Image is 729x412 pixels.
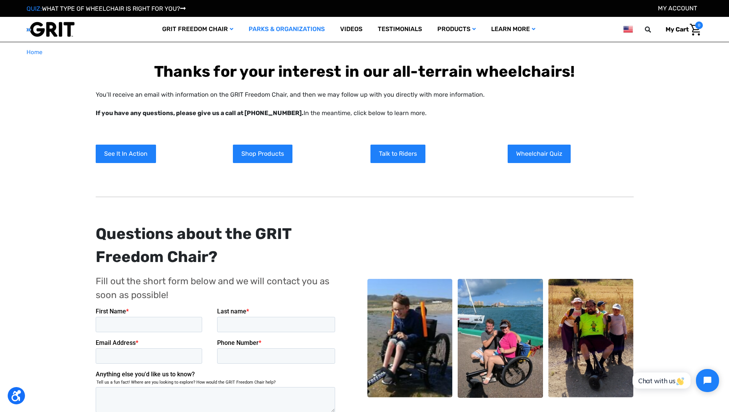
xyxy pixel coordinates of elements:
[96,90,634,118] p: You’ll receive an email with information on the GRIT Freedom Chair, and then we may follow up wit...
[96,222,338,269] div: Questions about the GRIT Freedom Chair?
[666,26,689,33] span: My Cart
[27,5,42,12] span: QUIZ:
[623,25,633,34] img: us.png
[27,48,42,57] a: Home
[660,21,703,38] a: Cart with 0 items
[332,17,370,42] a: Videos
[96,145,156,163] a: See It In Action
[27,21,75,37] img: GRIT All-Terrain Wheelchair and Mobility Equipment
[483,17,543,42] a: Learn More
[233,145,292,163] a: Shop Products
[96,274,338,302] p: Fill out the short form below and we will contact you as soon as possible!
[508,145,571,163] a: Wheelchair Quiz
[27,49,42,56] span: Home
[241,17,332,42] a: Parks & Organizations
[154,17,241,42] a: GRIT Freedom Chair
[695,21,703,29] span: 0
[658,5,697,12] a: Account
[370,17,430,42] a: Testimonials
[27,5,186,12] a: QUIZ:WHAT TYPE OF WHEELCHAIR IS RIGHT FOR YOU?
[96,109,304,117] strong: If you have any questions, please give us a call at [PHONE_NUMBER].
[154,63,575,81] b: Thanks for your interest in our all-terrain wheelchairs!
[624,363,726,399] iframe: Tidio Chat
[27,48,703,57] nav: Breadcrumb
[430,17,483,42] a: Products
[648,21,660,38] input: Search
[370,145,425,163] a: Talk to Riders
[690,24,701,36] img: Cart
